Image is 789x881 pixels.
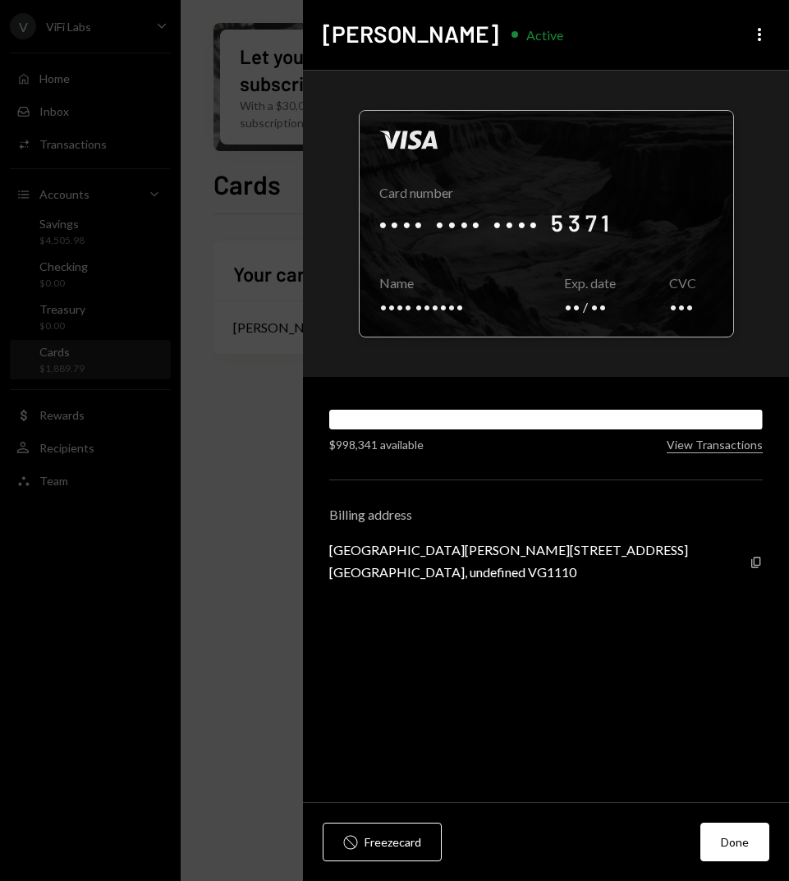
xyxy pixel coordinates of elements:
[365,833,421,851] div: Freeze card
[526,27,563,43] div: Active
[667,438,763,453] button: View Transactions
[323,823,442,861] button: Freezecard
[329,507,763,522] div: Billing address
[329,564,688,580] div: [GEOGRAPHIC_DATA], undefined VG1110
[329,436,424,453] div: $998,341 available
[700,823,769,861] button: Done
[329,542,688,558] div: [GEOGRAPHIC_DATA][PERSON_NAME][STREET_ADDRESS]
[359,110,734,337] div: Click to reveal
[323,18,498,50] h2: [PERSON_NAME]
